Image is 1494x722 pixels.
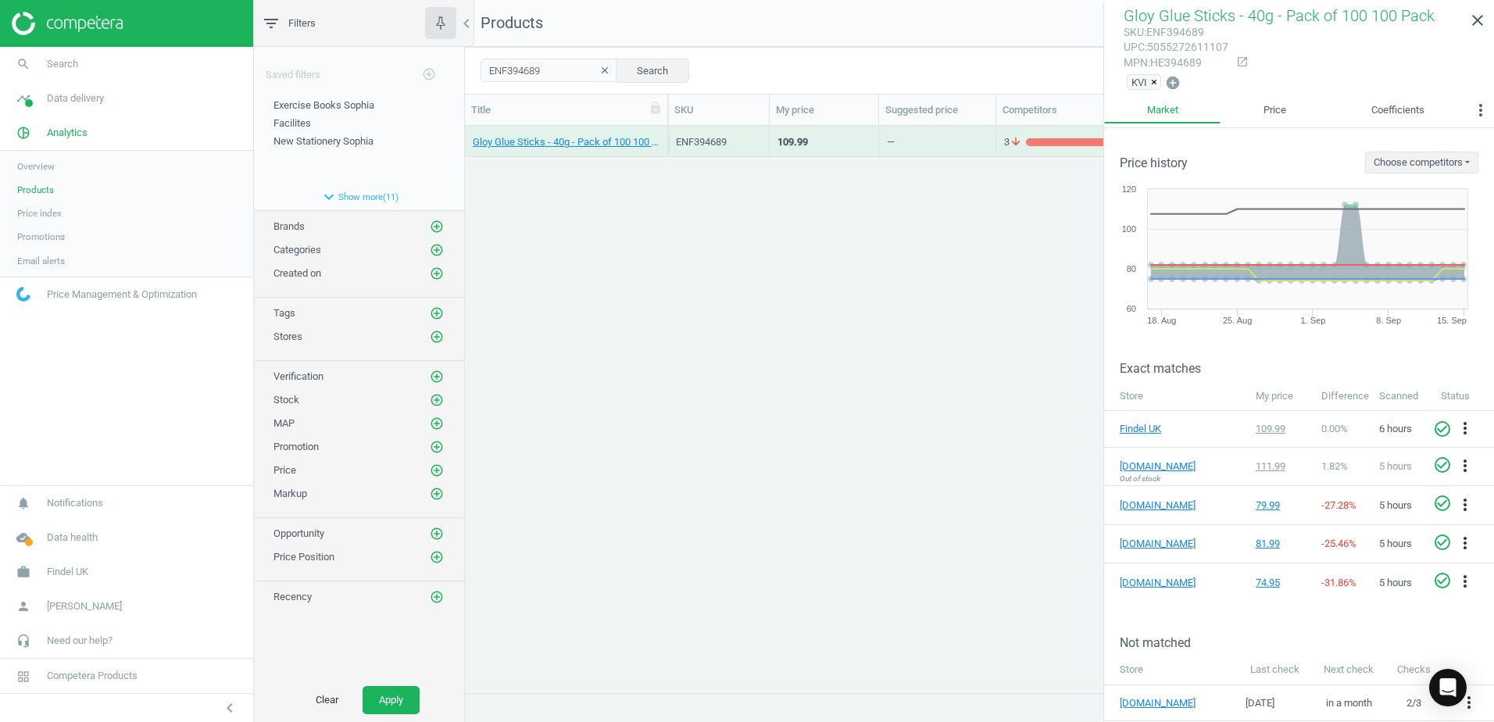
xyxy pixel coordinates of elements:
i: more_vert [1460,693,1478,712]
div: 81.99 [1256,537,1306,551]
i: more_vert [1456,572,1474,591]
i: add_circle_outline [430,527,444,541]
div: — [887,135,895,155]
button: add_circle_outline [429,416,445,431]
i: check_circle_outline [1433,494,1452,513]
div: SKU [674,103,763,117]
input: SKU/Title search [481,59,617,82]
span: Brands [273,220,305,232]
h3: Not matched [1120,635,1494,650]
div: My price [776,103,872,117]
button: add_circle_outline [429,463,445,478]
span: Filters [288,16,316,30]
th: Store [1104,655,1238,684]
i: add_circle_outline [422,67,436,81]
div: : 5055272611107 [1124,40,1228,55]
th: Next check [1311,655,1385,684]
button: expand_moreShow more(11) [254,184,464,210]
tspan: 18. Aug [1147,316,1176,325]
i: person [9,592,38,621]
div: Suggested price [885,103,989,117]
button: Apply [363,686,420,714]
i: expand_more [320,188,338,206]
span: [PERSON_NAME] [47,599,122,613]
i: more_vert [1471,101,1490,120]
button: add_circle_outline [429,486,445,502]
h3: Price history [1120,155,1188,170]
i: add_circle_outline [430,463,444,477]
button: add_circle_outline [429,369,445,384]
tspan: 15. Sep [1437,316,1467,325]
div: Saved filters [254,47,464,91]
button: add_circle_outline [429,589,445,605]
button: add_circle_outline [413,59,445,91]
text: 120 [1122,184,1136,194]
span: Facilites [273,117,311,129]
div: ENF394689 [676,135,761,149]
button: more_vert [1467,97,1494,128]
button: × [1151,75,1160,89]
a: [DOMAIN_NAME] [1120,459,1198,474]
button: more_vert [1456,495,1474,516]
button: more_vert [1456,456,1474,477]
span: Opportunity [273,527,324,539]
i: add_circle_outline [430,306,444,320]
div: : ENF394689 [1124,25,1228,40]
button: add_circle [1164,74,1181,92]
span: Tags [273,307,295,319]
span: Stores [273,331,302,342]
button: more_vert [1460,693,1478,713]
span: Notifications [47,496,103,510]
div: Title [471,103,661,117]
i: chevron_left [457,14,476,33]
span: -25.46 % [1321,538,1356,549]
th: My price [1248,381,1314,411]
a: Coefficients [1329,97,1467,123]
div: 109.99 [1256,422,1306,436]
button: add_circle_outline [429,549,445,565]
div: Open Intercom Messenger [1429,669,1467,706]
span: Exercise Books Sophia [273,99,374,111]
i: add_circle_outline [430,590,444,604]
button: chevron_left [210,698,249,718]
i: check_circle_outline [1433,420,1452,438]
i: add_circle_outline [430,393,444,407]
button: more_vert [1456,572,1474,592]
button: Clear [299,686,355,714]
i: more_vert [1456,456,1474,475]
span: Need our help? [47,634,113,648]
text: 60 [1127,304,1136,313]
span: 0.00 % [1321,423,1348,434]
a: [DOMAIN_NAME] [1120,576,1198,590]
i: cloud_done [9,523,38,552]
i: add_circle_outline [430,220,444,234]
button: more_vert [1456,419,1474,439]
button: add_circle_outline [429,526,445,541]
i: add_circle_outline [430,440,444,454]
i: check_circle_outline [1433,571,1452,590]
i: check_circle_outline [1433,533,1452,552]
span: Promotions [17,231,65,243]
span: 5 hours [1379,499,1412,511]
span: Search [47,57,78,71]
i: notifications [9,488,38,518]
span: MAP [273,417,295,429]
a: [DOMAIN_NAME] [1120,499,1198,513]
div: 109.99 [777,135,808,149]
div: 79.99 [1256,499,1306,513]
span: mpn [1124,56,1148,69]
a: Gloy Glue Sticks - 40g - Pack of 100 100 Pack [473,135,659,149]
i: filter_list [262,14,281,33]
span: 5 hours [1379,577,1412,588]
span: -27.28 % [1321,499,1356,511]
th: Store [1104,381,1248,411]
button: add_circle_outline [429,439,445,455]
div: grid [465,126,1494,681]
button: add_circle_outline [429,242,445,258]
button: add_circle_outline [429,392,445,408]
tspan: 25. Aug [1223,316,1252,325]
span: 3 [1004,135,1026,149]
button: clear [593,60,617,82]
text: 80 [1127,264,1136,273]
button: add_circle_outline [429,219,445,234]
